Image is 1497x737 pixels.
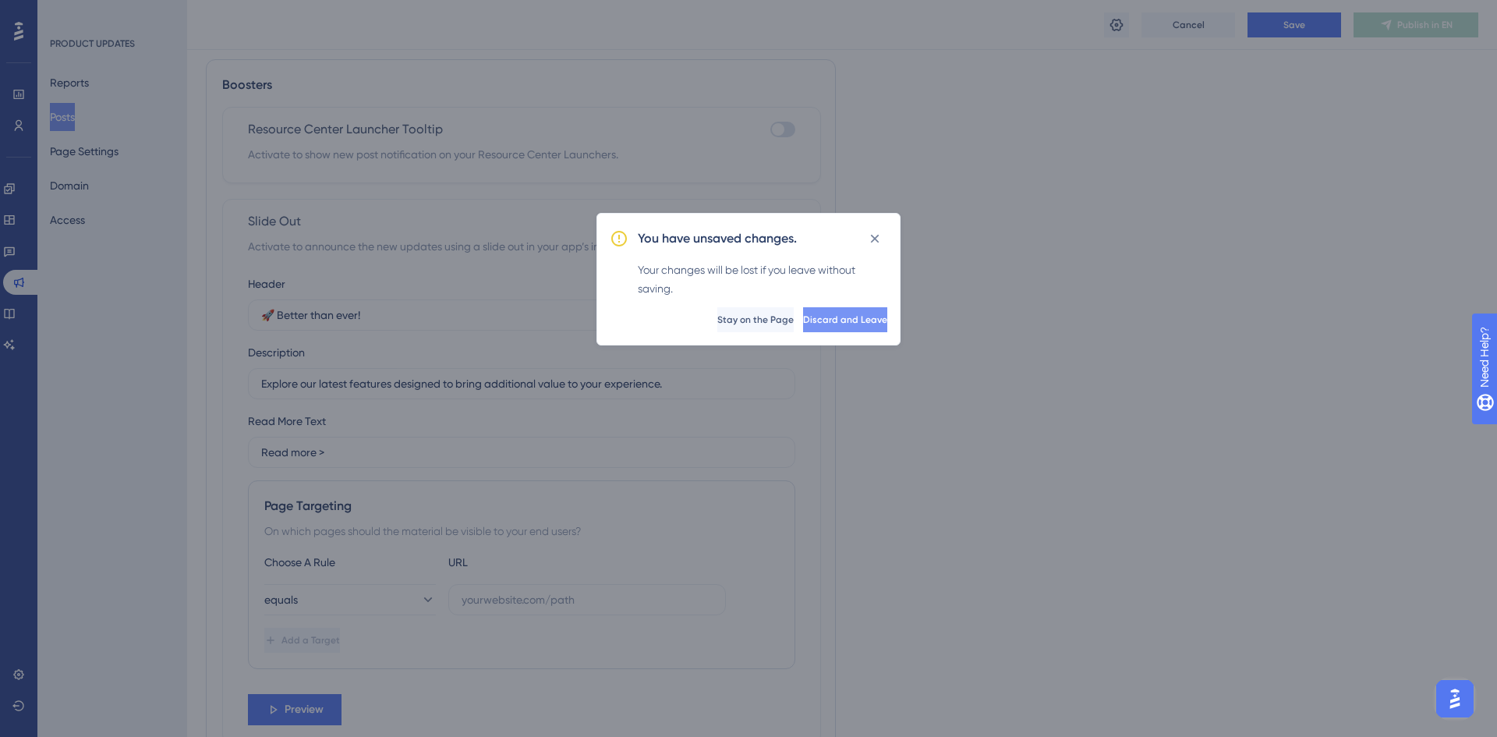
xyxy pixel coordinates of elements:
[638,260,887,298] div: Your changes will be lost if you leave without saving.
[37,4,97,23] span: Need Help?
[717,314,794,326] span: Stay on the Page
[803,314,887,326] span: Discard and Leave
[638,229,797,248] h2: You have unsaved changes.
[1432,675,1478,722] iframe: UserGuiding AI Assistant Launcher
